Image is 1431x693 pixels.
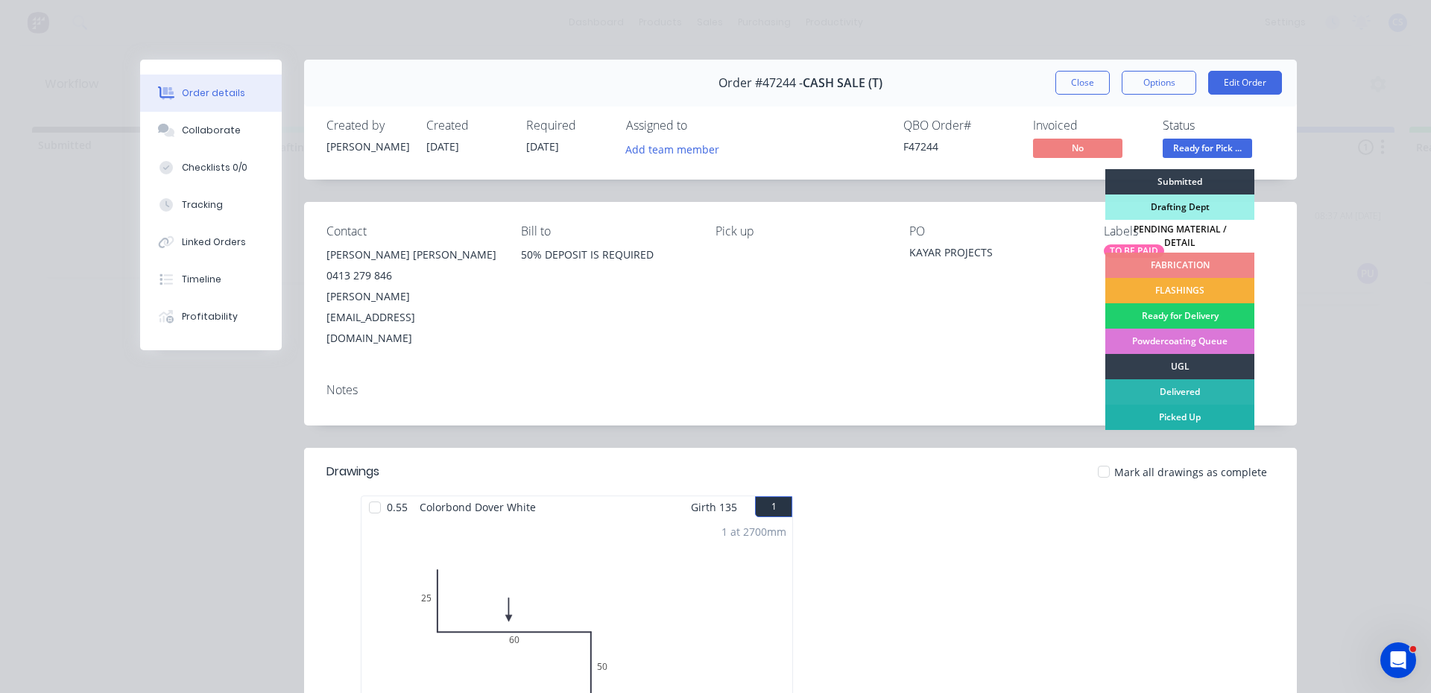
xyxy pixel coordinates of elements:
div: Contact [326,224,497,238]
iframe: Intercom live chat [1380,642,1416,678]
span: [DATE] [526,139,559,154]
div: Invoiced [1033,118,1145,133]
div: Profitability [182,310,238,323]
button: Options [1122,71,1196,95]
div: KAYAR PROJECTS [909,244,1080,265]
div: PENDING MATERIAL / DETAIL [1105,220,1254,253]
div: [PERSON_NAME][EMAIL_ADDRESS][DOMAIN_NAME] [326,286,497,349]
button: Edit Order [1208,71,1282,95]
button: Checklists 0/0 [140,149,282,186]
div: FABRICATION [1105,253,1254,278]
div: 0413 279 846 [326,265,497,286]
button: Timeline [140,261,282,298]
div: Status [1163,118,1274,133]
div: [PERSON_NAME] [PERSON_NAME]0413 279 846[PERSON_NAME][EMAIL_ADDRESS][DOMAIN_NAME] [326,244,497,349]
div: QBO Order # [903,118,1015,133]
div: Powdercoating Queue [1105,329,1254,354]
div: TO BE PAID [1104,244,1164,258]
div: Ready for Delivery [1105,303,1254,329]
div: Labels [1104,224,1274,238]
button: 1 [755,496,792,517]
div: Timeline [182,273,221,286]
span: 0.55 [381,496,414,518]
div: Required [526,118,608,133]
div: F47244 [903,139,1015,154]
span: Colorbond Dover White [414,496,542,518]
span: CASH SALE (T) [803,76,882,90]
div: 50% DEPOSIT IS REQUIRED [521,244,692,292]
div: Linked Orders [182,235,246,249]
div: Delivered [1105,379,1254,405]
button: Tracking [140,186,282,224]
div: Bill to [521,224,692,238]
button: Close [1055,71,1110,95]
button: Order details [140,75,282,112]
div: 50% DEPOSIT IS REQUIRED [521,244,692,265]
span: [DATE] [426,139,459,154]
div: Order details [182,86,245,100]
div: [PERSON_NAME] [326,139,408,154]
div: [PERSON_NAME] [PERSON_NAME] [326,244,497,265]
div: Submitted [1105,169,1254,194]
div: PO [909,224,1080,238]
div: Collaborate [182,124,241,137]
div: Checklists 0/0 [182,161,247,174]
div: Picked Up [1105,405,1254,430]
button: Linked Orders [140,224,282,261]
button: Add team member [618,139,727,159]
div: Created by [326,118,408,133]
button: Add team member [626,139,727,159]
span: Order #47244 - [718,76,803,90]
div: UGL [1105,354,1254,379]
div: Pick up [715,224,886,238]
button: Profitability [140,298,282,335]
div: Tracking [182,198,223,212]
button: Ready for Pick ... [1163,139,1252,161]
span: No [1033,139,1122,157]
div: Created [426,118,508,133]
div: FLASHINGS [1105,278,1254,303]
div: Assigned to [626,118,775,133]
div: 1 at 2700mm [721,524,786,539]
div: Drawings [326,463,379,481]
span: Girth 135 [691,496,737,518]
div: Notes [326,383,1274,397]
span: Ready for Pick ... [1163,139,1252,157]
div: Drafting Dept [1105,194,1254,220]
button: Collaborate [140,112,282,149]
